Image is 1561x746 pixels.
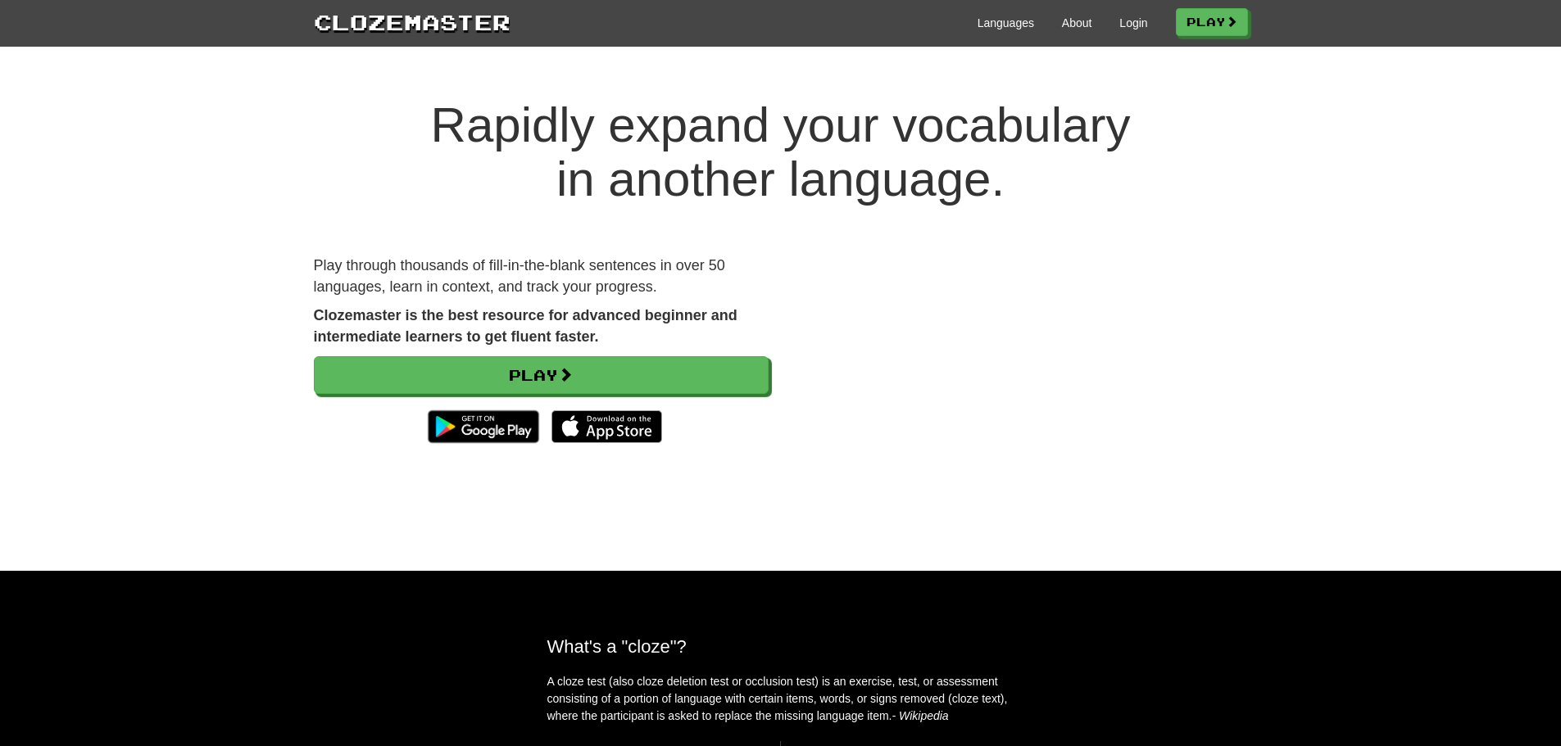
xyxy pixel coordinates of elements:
[1119,15,1147,31] a: Login
[420,402,547,451] img: Get it on Google Play
[314,7,511,37] a: Clozemaster
[547,673,1014,725] p: A cloze test (also cloze deletion test or occlusion test) is an exercise, test, or assessment con...
[1176,8,1248,36] a: Play
[892,709,949,722] em: - Wikipedia
[978,15,1034,31] a: Languages
[547,636,1014,657] h2: What's a "cloze"?
[314,307,737,345] strong: Clozemaster is the best resource for advanced beginner and intermediate learners to get fluent fa...
[551,410,662,443] img: Download_on_the_App_Store_Badge_US-UK_135x40-25178aeef6eb6b83b96f5f2d004eda3bffbb37122de64afbaef7...
[314,356,769,394] a: Play
[314,255,769,297] p: Play through thousands of fill-in-the-blank sentences in over 50 languages, learn in context, and...
[1062,15,1092,31] a: About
